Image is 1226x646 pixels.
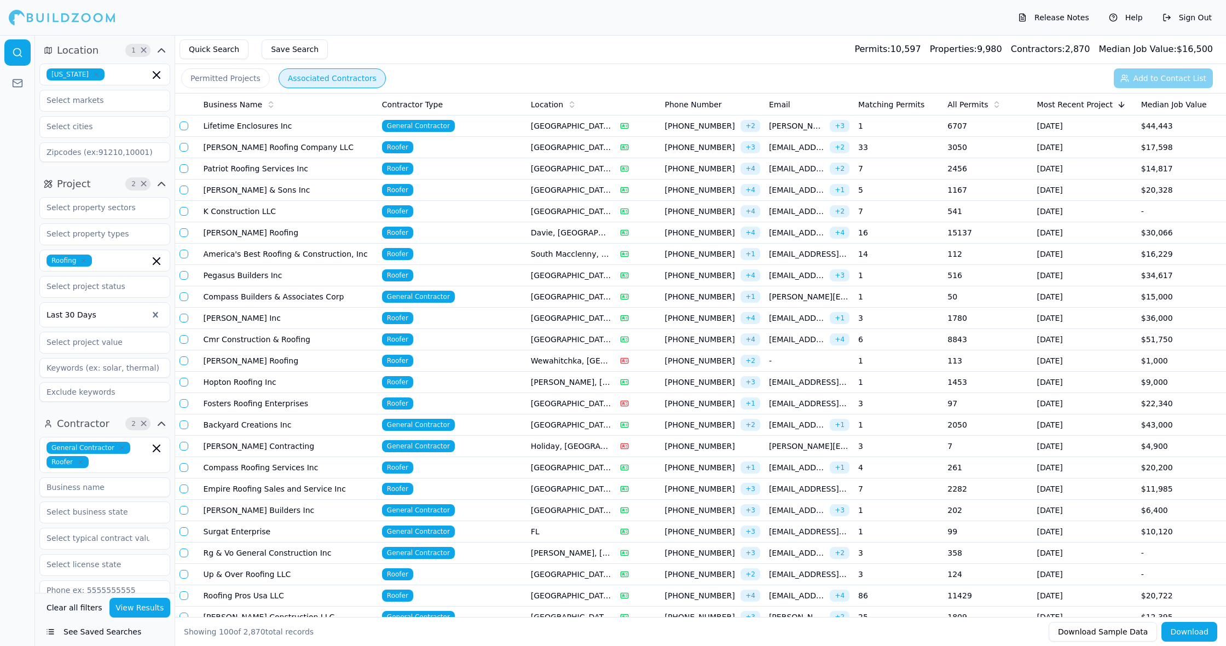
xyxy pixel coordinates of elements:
[854,436,943,457] td: 3
[854,158,943,180] td: 7
[943,222,1032,244] td: 15137
[769,291,849,302] span: [PERSON_NAME][EMAIL_ADDRESS][DOMAIN_NAME]
[741,120,760,132] span: + 2
[1137,564,1226,585] td: -
[39,142,170,162] input: Zipcodes (ex:91210,10001)
[1032,478,1136,500] td: [DATE]
[40,555,156,574] input: Select license state
[830,504,849,516] span: + 3
[199,350,378,372] td: [PERSON_NAME] Roofing
[854,137,943,158] td: 33
[199,393,378,414] td: Fosters Roofing Enterprises
[1013,9,1095,26] button: Release Notes
[382,120,455,132] span: General Contractor
[527,372,616,393] td: [PERSON_NAME], [GEOGRAPHIC_DATA]
[943,329,1032,350] td: 8843
[741,462,760,474] span: + 1
[199,201,378,222] td: K Construction LLC
[741,568,760,580] span: + 2
[527,564,616,585] td: [GEOGRAPHIC_DATA], [GEOGRAPHIC_DATA]
[527,457,616,478] td: [GEOGRAPHIC_DATA], [GEOGRAPHIC_DATA]
[199,180,378,201] td: [PERSON_NAME] & Sons Inc
[527,543,616,564] td: [PERSON_NAME], [GEOGRAPHIC_DATA]
[40,224,156,244] input: Select property types
[741,397,760,409] span: + 1
[40,276,156,296] input: Select project status
[199,414,378,436] td: Backyard Creations Inc
[1032,500,1136,521] td: [DATE]
[769,227,825,238] span: [EMAIL_ADDRESS][DOMAIN_NAME]
[943,180,1032,201] td: 1167
[40,332,156,352] input: Select project value
[1032,372,1136,393] td: [DATE]
[1032,564,1136,585] td: [DATE]
[128,418,139,429] span: 2
[199,137,378,158] td: [PERSON_NAME] Roofing Company LLC
[665,206,737,217] span: [PHONE_NUMBER]
[665,142,737,153] span: [PHONE_NUMBER]
[1137,286,1226,308] td: $15,000
[943,137,1032,158] td: 3050
[741,227,760,239] span: + 4
[279,68,386,88] button: Associated Contractors
[199,286,378,308] td: Compass Builders & Associates Corp
[769,569,849,580] span: [EMAIL_ADDRESS][DOMAIN_NAME]
[854,457,943,478] td: 4
[943,158,1032,180] td: 2456
[527,436,616,457] td: Holiday, [GEOGRAPHIC_DATA]
[128,178,139,189] span: 2
[1137,201,1226,222] td: -
[382,291,455,303] span: General Contractor
[382,99,443,110] span: Contractor Type
[943,286,1032,308] td: 50
[199,500,378,521] td: [PERSON_NAME] Builders Inc
[665,120,737,131] span: [PHONE_NUMBER]
[741,184,760,196] span: + 4
[57,43,99,58] span: Location
[741,312,760,324] span: + 4
[858,99,924,110] span: Matching Permits
[854,265,943,286] td: 1
[57,416,109,431] span: Contractor
[665,377,737,388] span: [PHONE_NUMBER]
[741,163,760,175] span: + 4
[665,227,737,238] span: [PHONE_NUMBER]
[943,372,1032,393] td: 1453
[830,141,849,153] span: + 2
[854,585,943,607] td: 86
[1098,43,1213,56] div: $ 16,500
[1032,393,1136,414] td: [DATE]
[1137,500,1226,521] td: $6,400
[769,99,790,110] span: Email
[199,329,378,350] td: Cmr Construction & Roofing
[1032,350,1136,372] td: [DATE]
[199,521,378,543] td: Surgat Enterprise
[830,419,849,431] span: + 1
[1137,393,1226,414] td: $22,340
[527,393,616,414] td: [GEOGRAPHIC_DATA], [GEOGRAPHIC_DATA]
[199,564,378,585] td: Up & Over Roofing LLC
[382,419,455,431] span: General Contractor
[140,421,148,426] span: Clear Contractor filters
[741,419,760,431] span: + 2
[665,547,737,558] span: [PHONE_NUMBER]
[204,99,263,110] span: Business Name
[1011,43,1090,56] div: 2,870
[769,483,849,494] span: [EMAIL_ADDRESS][DOMAIN_NAME]
[769,505,825,516] span: [EMAIL_ADDRESS][DOMAIN_NAME]
[854,308,943,329] td: 3
[39,42,170,59] button: Location1Clear Location filters
[199,244,378,265] td: America's Best Roofing & Construction, Inc
[947,99,988,110] span: All Permits
[527,158,616,180] td: [GEOGRAPHIC_DATA], [GEOGRAPHIC_DATA]
[180,39,248,59] button: Quick Search
[382,248,413,260] span: Roofer
[943,350,1032,372] td: 113
[769,441,849,452] span: [PERSON_NAME][EMAIL_ADDRESS][DOMAIN_NAME]
[382,462,413,474] span: Roofer
[527,222,616,244] td: Davie, [GEOGRAPHIC_DATA]
[382,440,455,452] span: General Contractor
[527,329,616,350] td: [GEOGRAPHIC_DATA], [GEOGRAPHIC_DATA]
[741,248,760,260] span: + 1
[854,564,943,585] td: 3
